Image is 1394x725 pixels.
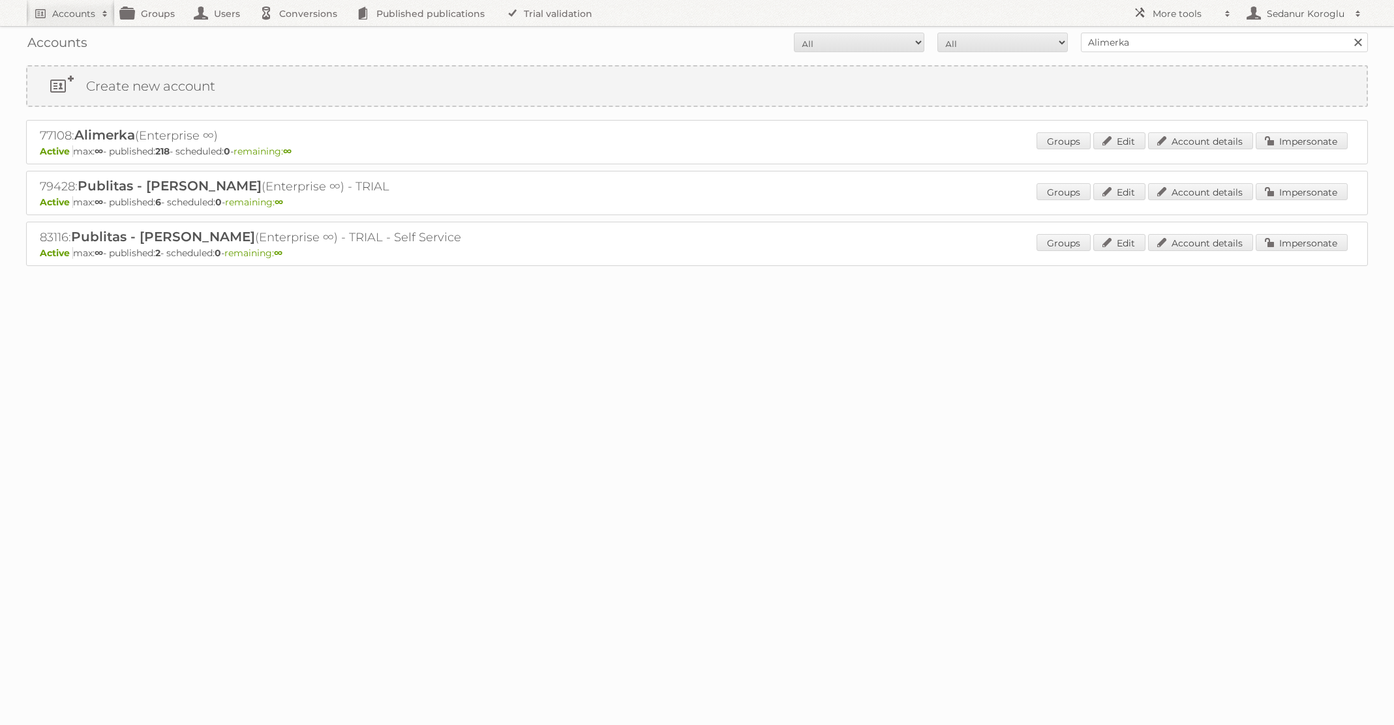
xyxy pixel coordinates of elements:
a: Account details [1148,183,1253,200]
p: max: - published: - scheduled: - [40,145,1354,157]
span: Publitas - [PERSON_NAME] [78,178,262,194]
span: Alimerka [74,127,135,143]
a: Impersonate [1256,183,1348,200]
span: Active [40,196,73,208]
a: Edit [1093,183,1145,200]
a: Account details [1148,132,1253,149]
strong: 0 [224,145,230,157]
a: Account details [1148,234,1253,251]
p: max: - published: - scheduled: - [40,247,1354,259]
strong: 0 [215,196,222,208]
strong: 0 [215,247,221,259]
h2: 79428: (Enterprise ∞) - TRIAL [40,178,496,195]
p: max: - published: - scheduled: - [40,196,1354,208]
h2: Sedanur Koroglu [1264,7,1348,20]
strong: 218 [155,145,170,157]
h2: More tools [1153,7,1218,20]
strong: ∞ [95,196,103,208]
strong: ∞ [95,145,103,157]
a: Groups [1037,132,1091,149]
span: Publitas - [PERSON_NAME] [71,229,255,244]
a: Create new account [27,67,1367,106]
a: Groups [1037,234,1091,251]
a: Impersonate [1256,234,1348,251]
span: remaining: [225,196,283,208]
h2: 77108: (Enterprise ∞) [40,127,496,144]
strong: ∞ [274,247,282,259]
span: remaining: [224,247,282,259]
span: Active [40,247,73,259]
a: Edit [1093,132,1145,149]
a: Impersonate [1256,132,1348,149]
strong: 6 [155,196,161,208]
a: Edit [1093,234,1145,251]
h2: 83116: (Enterprise ∞) - TRIAL - Self Service [40,229,496,246]
strong: ∞ [95,247,103,259]
strong: 2 [155,247,160,259]
span: remaining: [234,145,292,157]
span: Active [40,145,73,157]
strong: ∞ [275,196,283,208]
a: Groups [1037,183,1091,200]
h2: Accounts [52,7,95,20]
strong: ∞ [283,145,292,157]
